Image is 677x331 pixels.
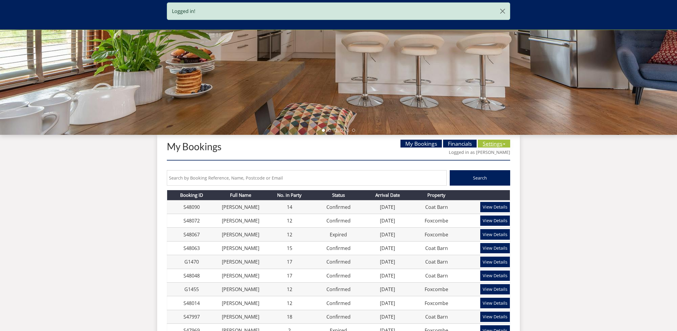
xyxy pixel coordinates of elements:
a: [DATE] [380,217,395,224]
a: Coat Barn [425,204,448,210]
a: S48014 [183,300,200,307]
a: S48072 [183,217,200,224]
a: S47997 [183,313,200,320]
a: [PERSON_NAME] [222,272,259,279]
a: 12 [287,231,292,238]
a: View Details [480,298,510,308]
a: Foxcombe [425,231,448,238]
th: Full Name [216,190,265,200]
iframe: Customer reviews powered by Trustpilot [164,21,227,26]
a: [PERSON_NAME] [222,286,259,293]
a: Logged in as [PERSON_NAME] [449,149,510,155]
a: View Details [480,216,510,226]
a: [DATE] [380,313,395,320]
a: [PERSON_NAME] [222,245,259,251]
a: S48063 [183,245,200,251]
a: View Details [480,257,510,267]
span: Search [473,175,487,181]
a: Confirmed [326,217,351,224]
a: Confirmed [326,313,351,320]
a: 15 [287,245,292,251]
a: View Details [480,284,510,294]
a: G1455 [184,286,199,293]
a: [DATE] [380,231,395,238]
a: S48048 [183,272,200,279]
th: Arrival Date [363,190,412,200]
a: 12 [287,300,292,307]
a: 17 [287,272,292,279]
a: Settings [478,140,510,148]
a: Confirmed [326,272,351,279]
a: View Details [480,243,510,253]
button: Search [450,170,510,186]
a: View Details [480,229,510,239]
th: Booking ID [167,190,216,200]
a: S48090 [183,204,200,210]
a: 17 [287,258,292,265]
a: Confirmed [326,300,351,307]
a: Confirmed [326,245,351,251]
a: [PERSON_NAME] [222,204,259,210]
a: View Details [480,271,510,281]
a: My Bookings [400,140,442,148]
a: [PERSON_NAME] [222,217,259,224]
input: Search by Booking Reference, Name, Postcode or Email [167,170,447,186]
a: Confirmed [326,286,351,293]
a: G1470 [184,258,199,265]
a: Financials [443,140,477,148]
a: Confirmed [326,258,351,265]
a: [DATE] [380,204,395,210]
a: [DATE] [380,300,395,307]
a: [DATE] [380,286,395,293]
a: [DATE] [380,245,395,251]
a: 18 [287,313,292,320]
a: Confirmed [326,204,351,210]
a: 12 [287,286,292,293]
a: [PERSON_NAME] [222,313,259,320]
a: [PERSON_NAME] [222,300,259,307]
a: 14 [287,204,292,210]
a: Foxcombe [425,300,448,307]
div: Logged in! [167,2,510,20]
a: 12 [287,217,292,224]
th: Property [412,190,461,200]
a: Foxcombe [425,286,448,293]
a: Foxcombe [425,217,448,224]
a: [DATE] [380,272,395,279]
a: [PERSON_NAME] [222,231,259,238]
a: View Details [480,202,510,212]
a: [DATE] [380,258,395,265]
a: [PERSON_NAME] [222,258,259,265]
a: Coat Barn [425,245,448,251]
a: Expired [330,231,347,238]
a: S48067 [183,231,200,238]
a: Coat Barn [425,272,448,279]
a: View Details [480,312,510,322]
a: Coat Barn [425,258,448,265]
a: My Bookings [167,141,222,152]
a: Coat Barn [425,313,448,320]
th: Status [314,190,363,200]
th: No. in Party [265,190,314,200]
